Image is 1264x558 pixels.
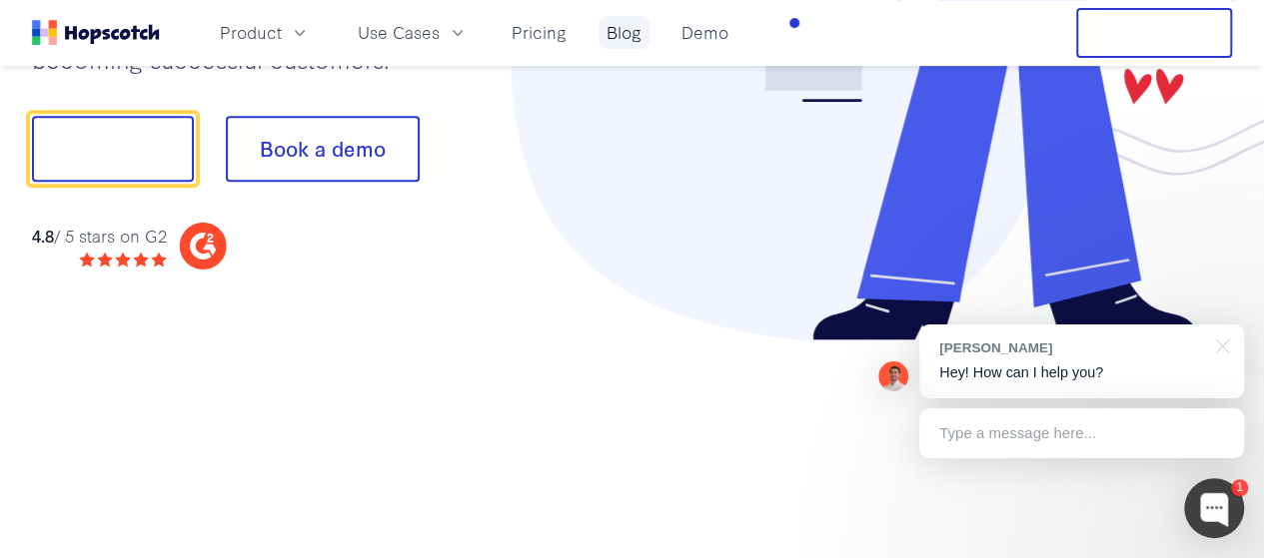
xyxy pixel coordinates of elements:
div: Type a message here... [919,408,1244,458]
button: Use Cases [346,16,480,49]
button: Free Trial [1076,8,1232,58]
a: Demo [673,16,736,49]
a: Blog [599,16,649,49]
button: Show me! [32,116,194,182]
div: 1 [1231,479,1248,496]
span: Product [220,20,282,45]
div: [PERSON_NAME] [939,338,1204,357]
div: / 5 stars on G2 [32,224,167,249]
span: Use Cases [358,20,440,45]
a: Pricing [504,16,575,49]
button: Book a demo [226,116,420,182]
p: Hey! How can I help you? [939,362,1224,383]
img: Mark Spera [878,361,908,391]
button: Product [208,16,322,49]
strong: 4.8 [32,224,54,247]
a: Home [32,20,160,45]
